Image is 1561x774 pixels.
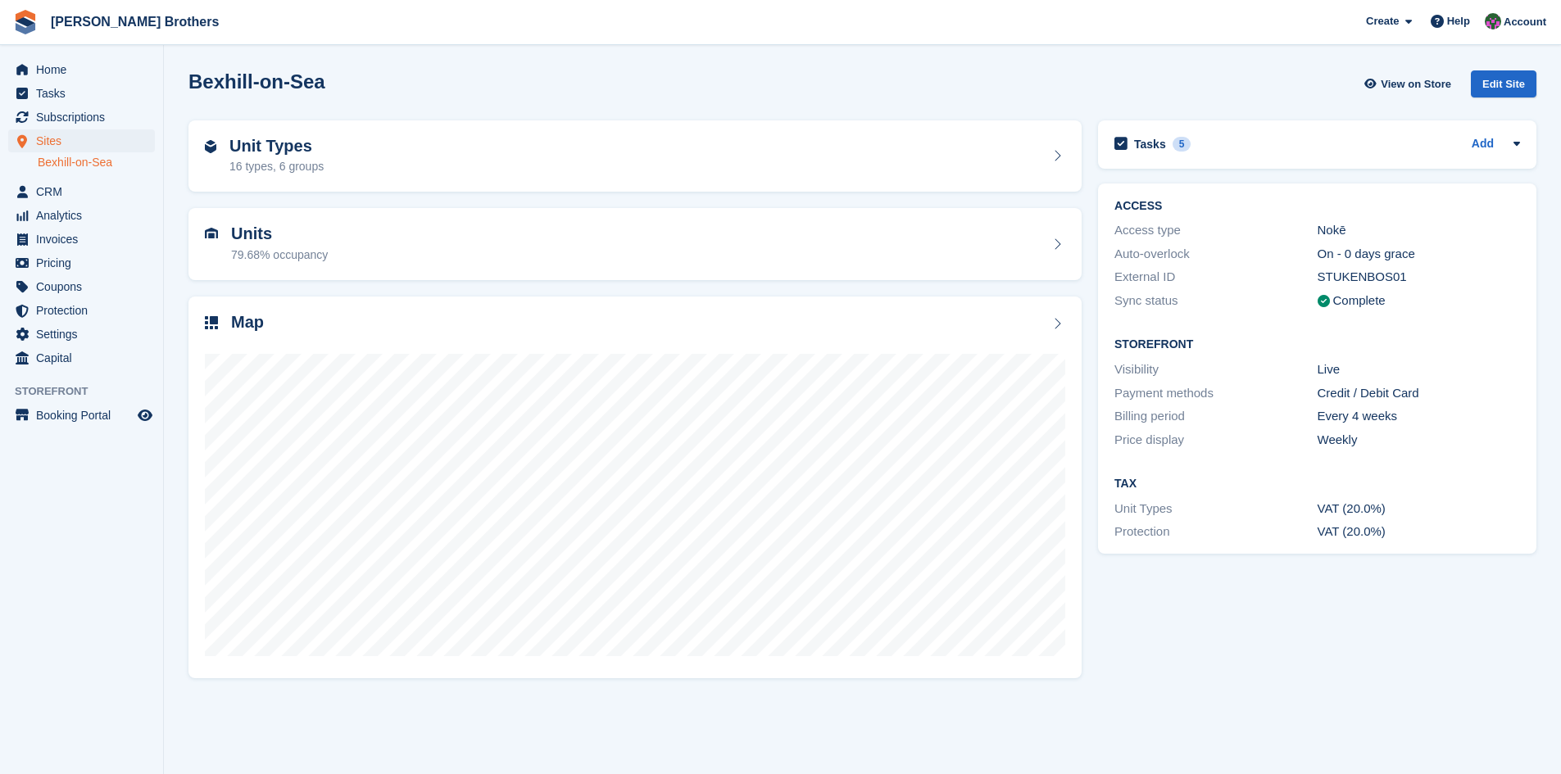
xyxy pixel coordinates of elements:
[36,204,134,227] span: Analytics
[36,129,134,152] span: Sites
[1318,268,1520,287] div: STUKENBOS01
[1114,338,1520,351] h2: Storefront
[36,299,134,322] span: Protection
[1318,500,1520,518] div: VAT (20.0%)
[1134,137,1166,152] h2: Tasks
[1114,268,1317,287] div: External ID
[1381,76,1451,93] span: View on Store
[1362,70,1458,97] a: View on Store
[188,296,1082,679] a: Map
[36,180,134,203] span: CRM
[1318,360,1520,379] div: Live
[205,316,218,329] img: map-icn-33ee37083ee616e46c38cad1a60f524a97daa1e2b2c8c0bc3eb3415660979fc1.svg
[8,251,155,274] a: menu
[8,323,155,346] a: menu
[36,228,134,251] span: Invoices
[1472,135,1494,154] a: Add
[36,58,134,81] span: Home
[36,275,134,298] span: Coupons
[1504,14,1546,30] span: Account
[1114,245,1317,264] div: Auto-overlock
[1114,478,1520,491] h2: Tax
[8,129,155,152] a: menu
[8,228,155,251] a: menu
[1318,245,1520,264] div: On - 0 days grace
[38,155,155,170] a: Bexhill-on-Sea
[8,404,155,427] a: menu
[231,313,264,332] h2: Map
[1318,384,1520,403] div: Credit / Debit Card
[1318,431,1520,450] div: Weekly
[135,405,155,425] a: Preview store
[36,251,134,274] span: Pricing
[15,383,163,400] span: Storefront
[36,346,134,369] span: Capital
[44,8,225,35] a: [PERSON_NAME] Brothers
[231,224,328,243] h2: Units
[188,208,1082,280] a: Units 79.68% occupancy
[8,275,155,298] a: menu
[1114,292,1317,310] div: Sync status
[36,82,134,105] span: Tasks
[1485,13,1501,29] img: Nick Wright
[229,158,324,175] div: 16 types, 6 groups
[1333,292,1386,310] div: Complete
[205,228,218,239] img: unit-icn-7be61d7bf1b0ce9d3e12c5938cc71ed9869f7b940bace4675aadf7bd6d80202e.svg
[8,82,155,105] a: menu
[1114,384,1317,403] div: Payment methods
[1318,523,1520,541] div: VAT (20.0%)
[1114,221,1317,240] div: Access type
[1114,431,1317,450] div: Price display
[1471,70,1536,104] a: Edit Site
[36,106,134,129] span: Subscriptions
[1471,70,1536,97] div: Edit Site
[36,323,134,346] span: Settings
[188,70,325,93] h2: Bexhill-on-Sea
[1447,13,1470,29] span: Help
[1114,523,1317,541] div: Protection
[8,106,155,129] a: menu
[188,120,1082,192] a: Unit Types 16 types, 6 groups
[1114,407,1317,426] div: Billing period
[1366,13,1399,29] span: Create
[8,299,155,322] a: menu
[13,10,38,34] img: stora-icon-8386f47178a22dfd0bd8f6a31ec36ba5ce8667c1dd55bd0f319d3a0aa187defe.svg
[1114,360,1317,379] div: Visibility
[8,346,155,369] a: menu
[1173,137,1191,152] div: 5
[1114,200,1520,213] h2: ACCESS
[1114,500,1317,518] div: Unit Types
[1318,221,1520,240] div: Nokē
[8,58,155,81] a: menu
[8,180,155,203] a: menu
[229,137,324,156] h2: Unit Types
[8,204,155,227] a: menu
[231,247,328,264] div: 79.68% occupancy
[1318,407,1520,426] div: Every 4 weeks
[36,404,134,427] span: Booking Portal
[205,140,216,153] img: unit-type-icn-2b2737a686de81e16bb02015468b77c625bbabd49415b5ef34ead5e3b44a266d.svg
